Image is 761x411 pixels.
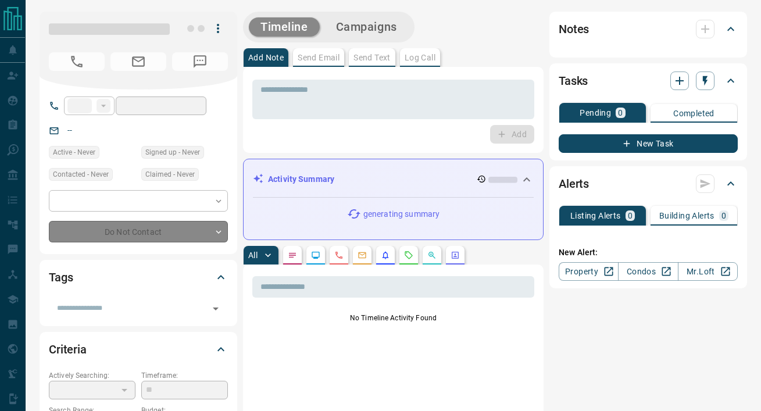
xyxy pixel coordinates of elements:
svg: Listing Alerts [381,251,390,260]
span: Contacted - Never [53,169,109,180]
span: Signed up - Never [145,146,200,158]
h2: Tasks [559,72,588,90]
button: Campaigns [324,17,409,37]
h2: Notes [559,20,589,38]
div: Alerts [559,170,738,198]
a: -- [67,126,72,135]
p: generating summary [363,208,440,220]
div: Tags [49,263,228,291]
h2: Tags [49,268,73,287]
span: No Email [110,52,166,71]
svg: Agent Actions [451,251,460,260]
div: Criteria [49,335,228,363]
button: Timeline [249,17,320,37]
svg: Requests [404,251,413,260]
p: Building Alerts [659,212,714,220]
div: Notes [559,15,738,43]
div: Do Not Contact [49,221,228,242]
svg: Notes [288,251,297,260]
p: Timeframe: [141,370,228,381]
p: 0 [721,212,726,220]
svg: Lead Browsing Activity [311,251,320,260]
p: Listing Alerts [570,212,621,220]
span: Active - Never [53,146,95,158]
svg: Opportunities [427,251,437,260]
button: Open [208,301,224,317]
a: Condos [618,262,678,281]
p: 0 [628,212,633,220]
span: No Number [49,52,105,71]
p: New Alert: [559,246,738,259]
div: Tasks [559,67,738,95]
button: New Task [559,134,738,153]
h2: Criteria [49,340,87,359]
p: Add Note [248,53,284,62]
p: Actively Searching: [49,370,135,381]
p: Activity Summary [268,173,334,185]
a: Property [559,262,619,281]
p: No Timeline Activity Found [252,313,534,323]
div: Activity Summary [253,169,534,190]
p: 0 [618,109,623,117]
p: Pending [580,109,611,117]
a: Mr.Loft [678,262,738,281]
span: No Number [172,52,228,71]
span: Claimed - Never [145,169,195,180]
h2: Alerts [559,174,589,193]
p: All [248,251,258,259]
p: Completed [673,109,714,117]
svg: Emails [358,251,367,260]
svg: Calls [334,251,344,260]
